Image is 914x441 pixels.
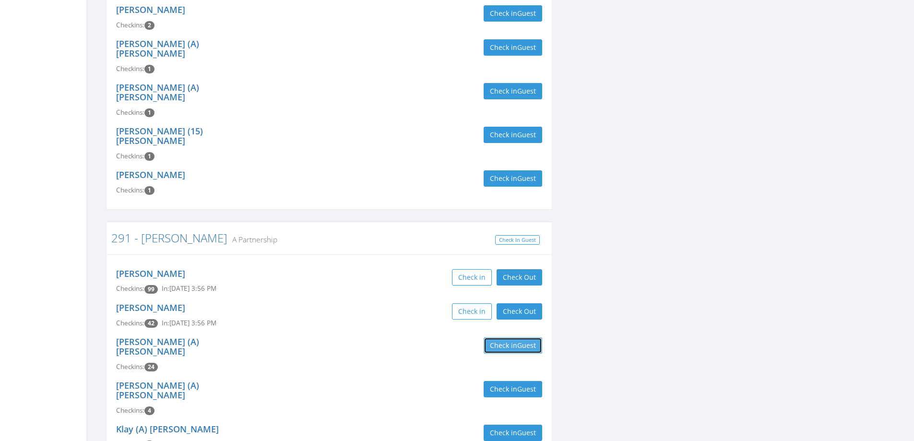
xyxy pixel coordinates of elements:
[484,381,542,397] button: Check inGuest
[144,406,154,415] span: Checkin count
[484,83,542,99] button: Check inGuest
[517,341,536,350] span: Guest
[517,174,536,183] span: Guest
[484,5,542,22] button: Check inGuest
[116,186,144,194] span: Checkins:
[116,302,185,313] a: [PERSON_NAME]
[162,319,216,327] span: In: [DATE] 3:56 PM
[116,108,144,117] span: Checkins:
[116,4,185,15] a: [PERSON_NAME]
[116,21,144,29] span: Checkins:
[452,269,492,286] button: Check in
[484,170,542,187] button: Check inGuest
[484,127,542,143] button: Check inGuest
[484,337,542,354] button: Check inGuest
[517,428,536,437] span: Guest
[116,82,199,103] a: [PERSON_NAME] (A) [PERSON_NAME]
[116,125,203,146] a: [PERSON_NAME] (15) [PERSON_NAME]
[116,336,199,357] a: [PERSON_NAME] (A) [PERSON_NAME]
[144,108,154,117] span: Checkin count
[452,303,492,320] button: Check in
[116,319,144,327] span: Checkins:
[116,380,199,401] a: [PERSON_NAME] (A) [PERSON_NAME]
[144,186,154,195] span: Checkin count
[144,319,158,328] span: Checkin count
[144,65,154,73] span: Checkin count
[227,234,277,245] small: A Partnership
[116,362,144,371] span: Checkins:
[495,235,540,245] a: Check In Guest
[116,423,219,435] a: Klay (A) [PERSON_NAME]
[116,64,144,73] span: Checkins:
[116,268,185,279] a: [PERSON_NAME]
[517,86,536,95] span: Guest
[144,363,158,371] span: Checkin count
[484,39,542,56] button: Check inGuest
[144,152,154,161] span: Checkin count
[111,230,227,246] a: 291 - [PERSON_NAME]
[162,284,216,293] span: In: [DATE] 3:56 PM
[116,169,185,180] a: [PERSON_NAME]
[116,38,199,59] a: [PERSON_NAME] (A) [PERSON_NAME]
[517,43,536,52] span: Guest
[144,285,158,294] span: Checkin count
[116,284,144,293] span: Checkins:
[484,425,542,441] button: Check inGuest
[497,303,542,320] button: Check Out
[144,21,154,30] span: Checkin count
[517,9,536,18] span: Guest
[497,269,542,286] button: Check Out
[116,152,144,160] span: Checkins:
[517,130,536,139] span: Guest
[517,384,536,393] span: Guest
[116,406,144,415] span: Checkins:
